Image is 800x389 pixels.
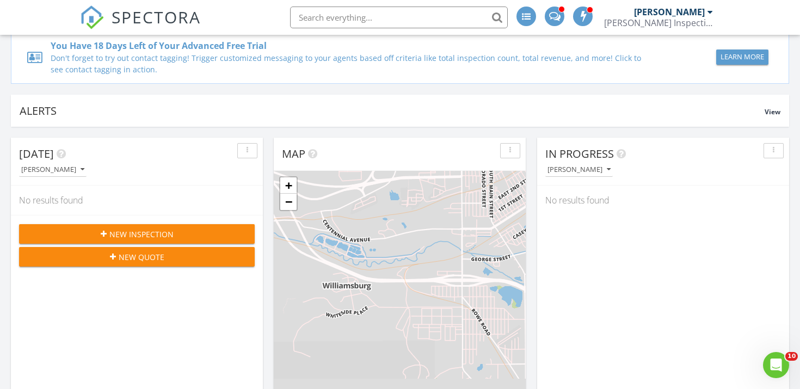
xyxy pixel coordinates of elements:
button: [PERSON_NAME] [19,163,87,177]
span: New Quote [119,251,164,263]
div: Moore Inspections LLC [604,17,713,28]
span: New Inspection [109,229,174,240]
div: No results found [537,186,789,215]
div: Don't forget to try out contact tagging! Trigger customized messaging to your agents based off cr... [51,52,652,75]
span: In Progress [545,146,614,161]
div: Alerts [20,103,765,118]
span: 10 [785,352,798,361]
button: New Quote [19,247,255,267]
div: You Have 18 Days Left of Your Advanced Free Trial [51,39,652,52]
span: Map [282,146,305,161]
a: Zoom out [280,194,297,210]
button: Learn More [716,50,768,65]
span: View [765,107,780,116]
iframe: Intercom live chat [763,352,789,378]
a: SPECTORA [80,15,201,38]
button: New Inspection [19,224,255,244]
div: [PERSON_NAME] [547,166,611,174]
img: The Best Home Inspection Software - Spectora [80,5,104,29]
button: [PERSON_NAME] [545,163,613,177]
input: Search everything... [290,7,508,28]
div: [PERSON_NAME] [634,7,705,17]
a: Zoom in [280,177,297,194]
div: Learn More [721,52,764,63]
span: SPECTORA [112,5,201,28]
span: [DATE] [19,146,54,161]
div: No results found [11,186,263,215]
div: [PERSON_NAME] [21,166,84,174]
